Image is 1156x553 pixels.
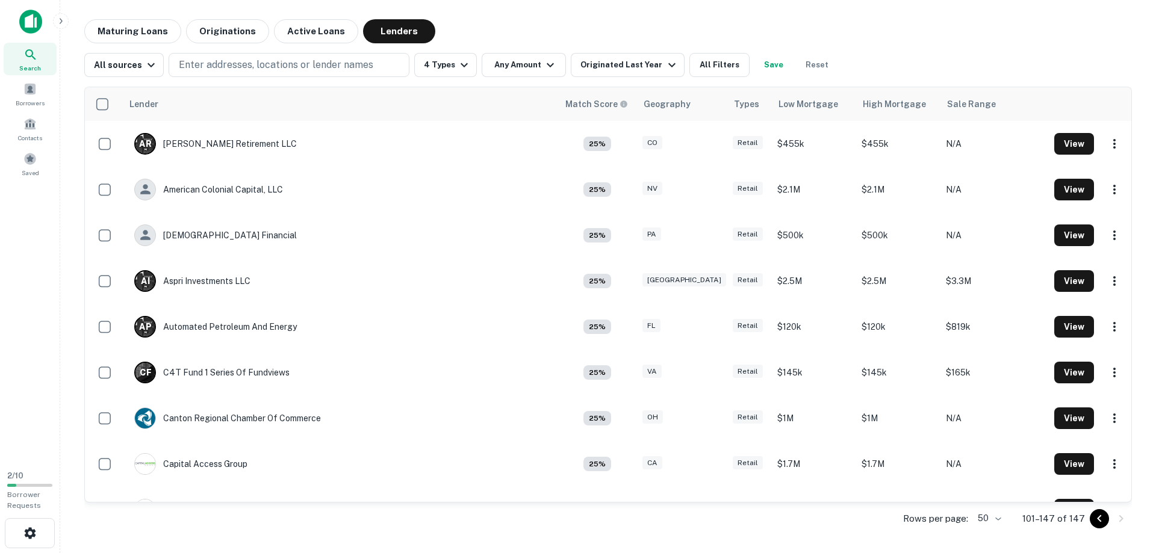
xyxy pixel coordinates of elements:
td: $145k [856,350,940,395]
div: Originated Last Year [580,58,679,72]
div: OH [642,410,663,424]
th: Sale Range [940,87,1048,121]
div: Retail [733,227,763,241]
td: $120k [771,304,856,350]
div: Capitalize uses an advanced AI algorithm to match your search with the best lender. The match sco... [565,97,628,111]
th: Capitalize uses an advanced AI algorithm to match your search with the best lender. The match sco... [558,87,636,121]
span: 2 / 10 [7,471,23,480]
p: Rows per page: [903,511,968,526]
td: $120k [856,304,940,350]
div: Capitalize uses an advanced AI algorithm to match your search with the best lender. The match sco... [583,182,611,197]
th: High Mortgage [856,87,940,121]
a: Contacts [4,113,57,145]
div: Retail [733,456,763,470]
th: Lender [122,87,558,121]
button: 4 Types [414,53,477,77]
iframe: Chat Widget [1096,457,1156,514]
td: $165k [940,350,1048,395]
div: [PERSON_NAME] Retirement LLC [134,133,297,155]
div: Capitalize uses an advanced AI algorithm to match your search with the best lender. The match sco... [583,137,611,151]
div: Lender [129,97,158,111]
h6: Match Score [565,97,626,111]
td: $3.3M [940,258,1048,304]
div: Types [734,97,759,111]
p: A I [141,275,149,288]
span: Search [19,63,41,73]
th: Types [727,87,771,121]
div: NV [642,182,662,196]
td: $455k [771,121,856,167]
div: Retail [733,319,763,333]
div: CA [642,456,662,470]
button: Reset [798,53,836,77]
div: Capital CDC [134,499,211,521]
button: View [1054,133,1094,155]
button: Go to previous page [1090,509,1109,528]
td: $1M [856,395,940,441]
td: $455k [856,121,940,167]
span: Borrower Requests [7,490,41,510]
td: $1.7M [856,441,940,487]
div: All sources [94,58,158,72]
button: Any Amount [482,53,566,77]
span: Contacts [18,133,42,143]
td: $145k [771,350,856,395]
td: N/A [940,212,1048,258]
button: Save your search to get updates of matches that match your search criteria. [754,53,793,77]
div: 50 [973,510,1003,527]
button: Enter addresses, locations or lender names [169,53,409,77]
a: Borrowers [4,78,57,110]
td: $819k [940,304,1048,350]
div: Low Mortgage [778,97,838,111]
div: PA [642,227,661,241]
div: Retail [733,502,763,516]
th: Low Mortgage [771,87,856,121]
div: FL [642,319,660,333]
button: View [1054,316,1094,338]
div: Retail [733,182,763,196]
td: $500k [856,212,940,258]
button: View [1054,270,1094,292]
td: $2.1M [771,167,856,212]
td: $1.6M [856,487,940,533]
button: View [1054,499,1094,521]
div: VA [642,365,662,378]
div: Aspri Investments LLC [134,270,250,292]
div: Saved [4,147,57,180]
p: A P [139,321,151,333]
td: $1.6M [771,487,856,533]
td: $2.5M [771,258,856,304]
td: N/A [940,121,1048,167]
div: Capitalize uses an advanced AI algorithm to match your search with the best lender. The match sco... [583,274,611,288]
img: capitalize-icon.png [19,10,42,34]
div: High Mortgage [863,97,926,111]
td: $1M [771,395,856,441]
td: N/A [940,441,1048,487]
div: CO [642,136,662,150]
button: View [1054,179,1094,200]
p: 101–147 of 147 [1022,511,1085,526]
button: View [1054,362,1094,383]
td: N/A [940,167,1048,212]
div: Capitalize uses an advanced AI algorithm to match your search with the best lender. The match sco... [583,320,611,334]
button: All Filters [689,53,750,77]
div: Capitalize uses an advanced AI algorithm to match your search with the best lender. The match sco... [583,411,611,425]
button: Active Loans [274,19,358,43]
img: picture [135,408,155,428]
button: Originations [186,19,269,43]
div: Retail [733,410,763,424]
td: $2.5M [856,258,940,304]
p: C F [140,366,151,379]
div: Capitalize uses an advanced AI algorithm to match your search with the best lender. The match sco... [583,457,611,471]
button: Lenders [363,19,435,43]
td: N/A [940,487,1048,533]
div: [GEOGRAPHIC_DATA] [642,502,726,516]
button: Originated Last Year [571,53,684,77]
p: Enter addresses, locations or lender names [179,58,373,72]
th: Geography [636,87,727,121]
span: Borrowers [16,98,45,108]
button: Maturing Loans [84,19,181,43]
